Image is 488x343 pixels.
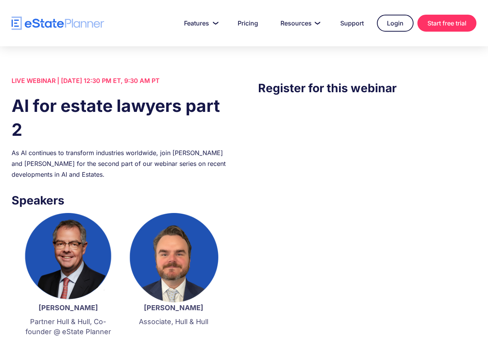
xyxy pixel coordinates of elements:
div: LIVE WEBINAR | [DATE] 12:30 PM ET, 9:30 AM PT [12,75,230,86]
p: Partner Hull & Hull, Co-founder @ eState Planner [23,317,113,337]
div: As AI continues to transform industries worldwide, join [PERSON_NAME] and [PERSON_NAME] for the s... [12,147,230,180]
h3: Speakers [12,191,230,209]
iframe: Form 0 [258,112,476,170]
strong: [PERSON_NAME] [144,304,203,312]
a: Features [175,15,225,31]
a: Support [331,15,373,31]
h3: Register for this webinar [258,79,476,97]
a: Pricing [228,15,267,31]
p: Associate, Hull & Hull [128,317,218,327]
strong: [PERSON_NAME] [39,304,98,312]
a: Resources [271,15,327,31]
h1: AI for estate lawyers part 2 [12,94,230,142]
a: Login [377,15,414,32]
a: Start free trial [417,15,476,32]
a: home [12,17,104,30]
